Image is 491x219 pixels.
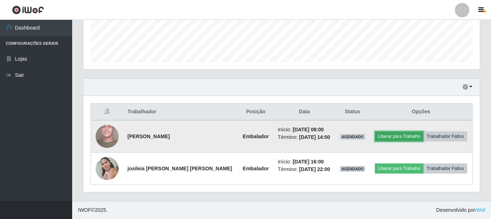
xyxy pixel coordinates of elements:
span: © 2025 . [78,206,108,214]
button: Liberar para Trabalho [375,131,424,141]
span: AGENDADO [340,166,365,172]
li: Término: [278,133,331,141]
li: Início: [278,158,331,166]
a: iWof [475,207,485,213]
span: Desenvolvido por [436,206,485,214]
strong: Embalador [243,133,269,139]
button: Trabalhador Faltou [424,131,467,141]
strong: Embalador [243,166,269,171]
th: Opções [370,104,473,121]
time: [DATE] 22:00 [299,166,330,172]
th: Posição [238,104,273,121]
time: [DATE] 16:00 [293,159,324,165]
time: [DATE] 08:00 [293,127,324,132]
img: CoreUI Logo [12,5,44,14]
span: AGENDADO [340,134,365,140]
th: Data [273,104,336,121]
img: 1702328329487.jpeg [96,153,119,184]
th: Trabalhador [123,104,238,121]
th: Status [336,104,370,121]
span: IWOF [78,207,91,213]
strong: josileia [PERSON_NAME] [PERSON_NAME] [127,166,232,171]
li: Término: [278,166,331,173]
img: 1705933519386.jpeg [96,111,119,162]
button: Liberar para Trabalho [375,163,424,174]
button: Trabalhador Faltou [424,163,467,174]
time: [DATE] 14:00 [299,134,330,140]
li: Início: [278,126,331,133]
strong: [PERSON_NAME] [127,133,170,139]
